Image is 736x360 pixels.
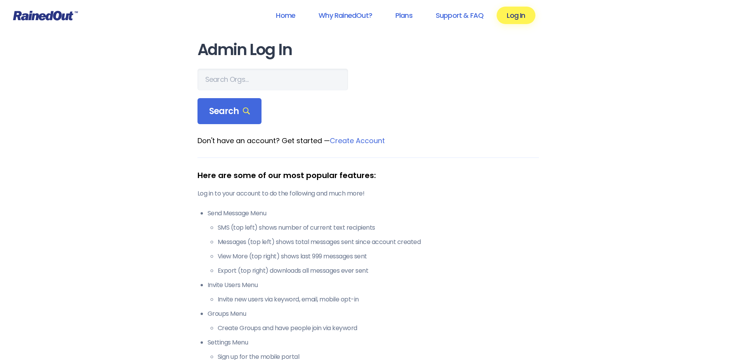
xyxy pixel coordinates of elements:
div: Search [197,98,262,125]
span: Search [209,106,250,117]
p: Log in to your account to do the following and much more! [197,189,539,198]
li: Export (top right) downloads all messages ever sent [218,266,539,275]
input: Search Orgs… [197,69,348,90]
li: SMS (top left) shows number of current text recipients [218,223,539,232]
a: Home [266,7,305,24]
li: Messages (top left) shows total messages sent since account created [218,237,539,247]
h1: Admin Log In [197,41,539,59]
a: Log In [497,7,535,24]
li: Groups Menu [208,309,539,333]
a: Create Account [330,136,385,145]
a: Why RainedOut? [308,7,382,24]
li: Create Groups and have people join via keyword [218,324,539,333]
div: Here are some of our most popular features: [197,170,539,181]
li: View More (top right) shows last 999 messages sent [218,252,539,261]
a: Support & FAQ [426,7,494,24]
a: Plans [385,7,423,24]
li: Send Message Menu [208,209,539,275]
li: Invite Users Menu [208,280,539,304]
li: Invite new users via keyword, email, mobile opt-in [218,295,539,304]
